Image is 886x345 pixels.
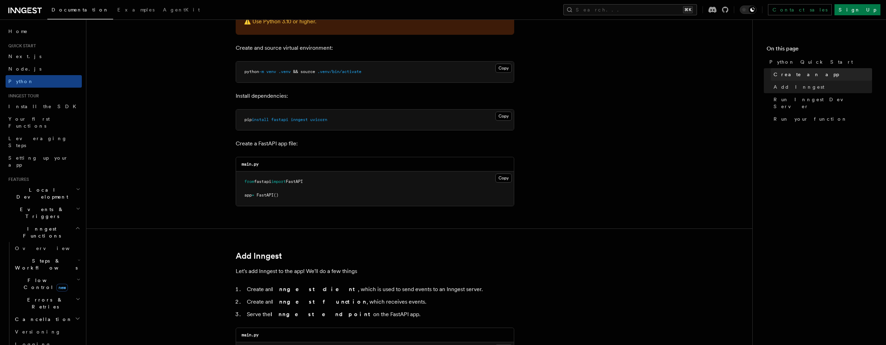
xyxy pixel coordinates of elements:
[6,186,76,200] span: Local Development
[12,257,78,271] span: Steps & Workflows
[245,310,514,319] li: Serve the on the FastAPI app.
[12,313,82,326] button: Cancellation
[12,294,82,313] button: Errors & Retries
[245,297,514,307] li: Create an , which receives events.
[236,43,514,53] p: Create and source virtual environment:
[771,68,872,81] a: Create an app
[236,266,514,276] p: Let's add Inngest to the app! We'll do a few things
[47,2,113,19] a: Documentation
[274,193,279,198] span: ()
[774,71,839,78] span: Create an app
[563,4,697,15] button: Search...⌘K
[117,7,155,13] span: Examples
[12,296,76,310] span: Errors & Retries
[6,25,82,38] a: Home
[6,63,82,75] a: Node.js
[8,155,68,168] span: Setting up your app
[293,69,298,74] span: &&
[236,91,514,101] p: Install dependencies:
[6,225,75,239] span: Inngest Functions
[8,66,41,72] span: Node.js
[6,203,82,223] button: Events & Triggers
[242,332,259,337] code: main.py
[12,277,77,291] span: Flow Control
[259,69,264,74] span: -m
[768,4,832,15] a: Contact sales
[244,17,506,26] p: ⚠️ Use Python 3.10 or higher.
[12,242,82,255] a: Overview
[6,206,76,220] span: Events & Triggers
[310,117,327,122] span: uvicorn
[6,113,82,132] a: Your first Functions
[257,193,274,198] span: FastAPI
[495,64,512,73] button: Copy
[271,298,367,305] strong: Inngest function
[6,43,36,49] span: Quick start
[113,2,159,19] a: Examples
[495,112,512,121] button: Copy
[244,193,252,198] span: app
[271,179,286,184] span: import
[774,83,824,90] span: Add Inngest
[774,115,847,122] span: Run your function
[771,93,872,113] a: Run Inngest Dev Server
[252,193,254,198] span: =
[252,117,269,122] span: install
[159,2,204,19] a: AgentKit
[236,251,282,261] a: Add Inngest
[244,179,254,184] span: from
[300,69,315,74] span: source
[270,311,373,318] strong: Inngest endpoint
[271,286,358,292] strong: Inngest client
[767,45,872,56] h4: On this page
[15,329,61,335] span: Versioning
[6,50,82,63] a: Next.js
[834,4,880,15] a: Sign Up
[52,7,109,13] span: Documentation
[8,104,80,109] span: Install the SDK
[771,81,872,93] a: Add Inngest
[245,284,514,294] li: Create an , which is used to send events to an Inngest server.
[767,56,872,68] a: Python Quick Start
[242,162,259,167] code: main.py
[8,116,50,129] span: Your first Functions
[254,179,271,184] span: fastapi
[6,100,82,113] a: Install the SDK
[8,28,28,35] span: Home
[683,6,693,13] kbd: ⌘K
[12,316,72,323] span: Cancellation
[12,274,82,294] button: Flow Controlnew
[286,179,303,184] span: FastAPI
[8,54,41,59] span: Next.js
[6,93,39,99] span: Inngest tour
[12,255,82,274] button: Steps & Workflows
[740,6,756,14] button: Toggle dark mode
[6,152,82,171] a: Setting up your app
[774,96,872,110] span: Run Inngest Dev Server
[244,69,259,74] span: python
[12,326,82,338] a: Versioning
[244,117,252,122] span: pip
[6,132,82,152] a: Leveraging Steps
[8,136,67,148] span: Leveraging Steps
[6,184,82,203] button: Local Development
[266,69,276,74] span: venv
[8,79,34,84] span: Python
[769,58,853,65] span: Python Quick Start
[279,69,291,74] span: .venv
[6,223,82,242] button: Inngest Functions
[6,75,82,88] a: Python
[771,113,872,125] a: Run your function
[271,117,288,122] span: fastapi
[291,117,308,122] span: inngest
[163,7,200,13] span: AgentKit
[6,177,29,182] span: Features
[495,174,512,183] button: Copy
[15,246,87,251] span: Overview
[236,139,514,149] p: Create a FastAPI app file:
[317,69,361,74] span: .venv/bin/activate
[56,284,68,291] span: new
